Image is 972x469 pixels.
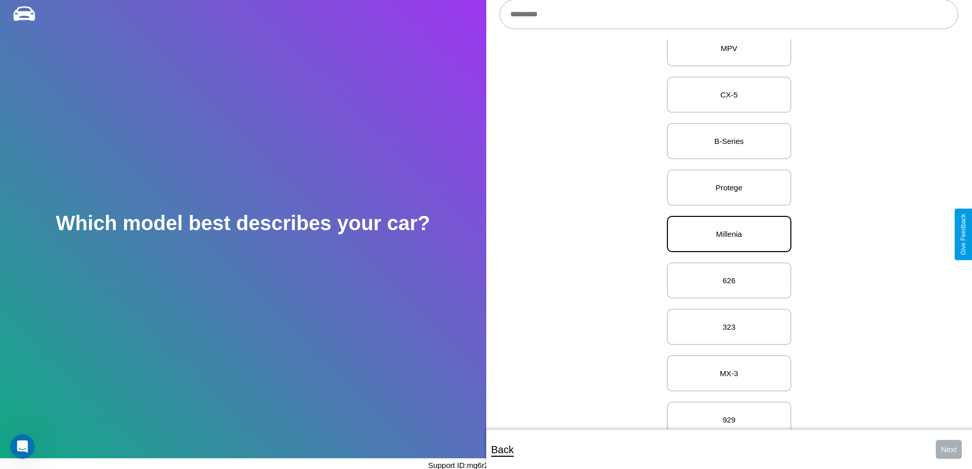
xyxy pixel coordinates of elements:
p: 626 [678,274,780,287]
p: Millenia [678,227,780,241]
h2: Which model best describes your car? [56,212,430,235]
p: Back [491,440,514,459]
p: MX-3 [678,366,780,380]
p: 323 [678,320,780,334]
p: Protege [678,181,780,194]
p: MPV [678,41,780,55]
p: CX-5 [678,88,780,102]
div: Give Feedback [960,214,967,255]
p: B-Series [678,134,780,148]
iframe: Intercom live chat [10,434,35,459]
p: 929 [678,413,780,427]
button: Next [936,440,962,459]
